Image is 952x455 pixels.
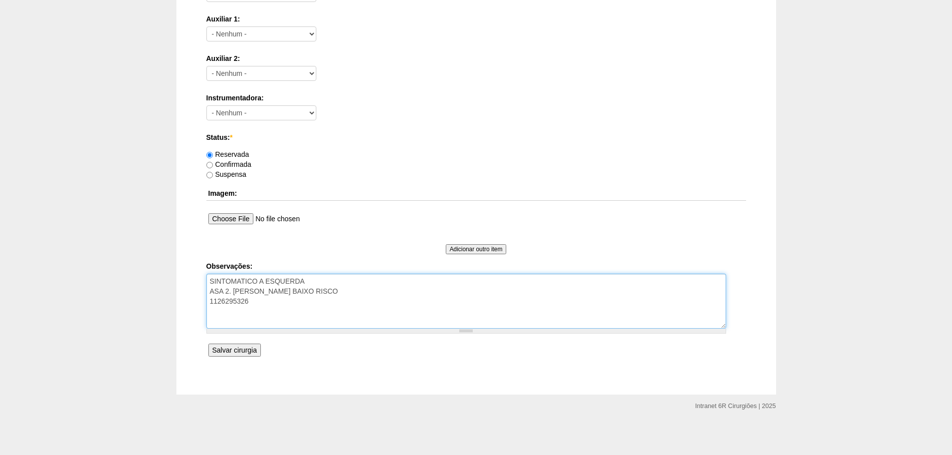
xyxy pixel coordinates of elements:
label: Auxiliar 1: [206,14,746,24]
label: Status: [206,132,746,142]
input: Reservada [206,152,213,158]
label: Instrumentadora: [206,93,746,103]
th: Imagem: [206,186,746,201]
input: Suspensa [206,172,213,178]
input: Adicionar outro item [446,244,507,254]
input: Salvar cirurgia [208,344,261,357]
input: Confirmada [206,162,213,168]
span: Este campo é obrigatório. [230,133,232,141]
label: Reservada [206,150,249,158]
label: Auxiliar 2: [206,53,746,63]
label: Confirmada [206,160,251,168]
div: Intranet 6R Cirurgiões | 2025 [695,401,776,411]
label: Observações: [206,261,746,271]
label: Suspensa [206,170,246,178]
